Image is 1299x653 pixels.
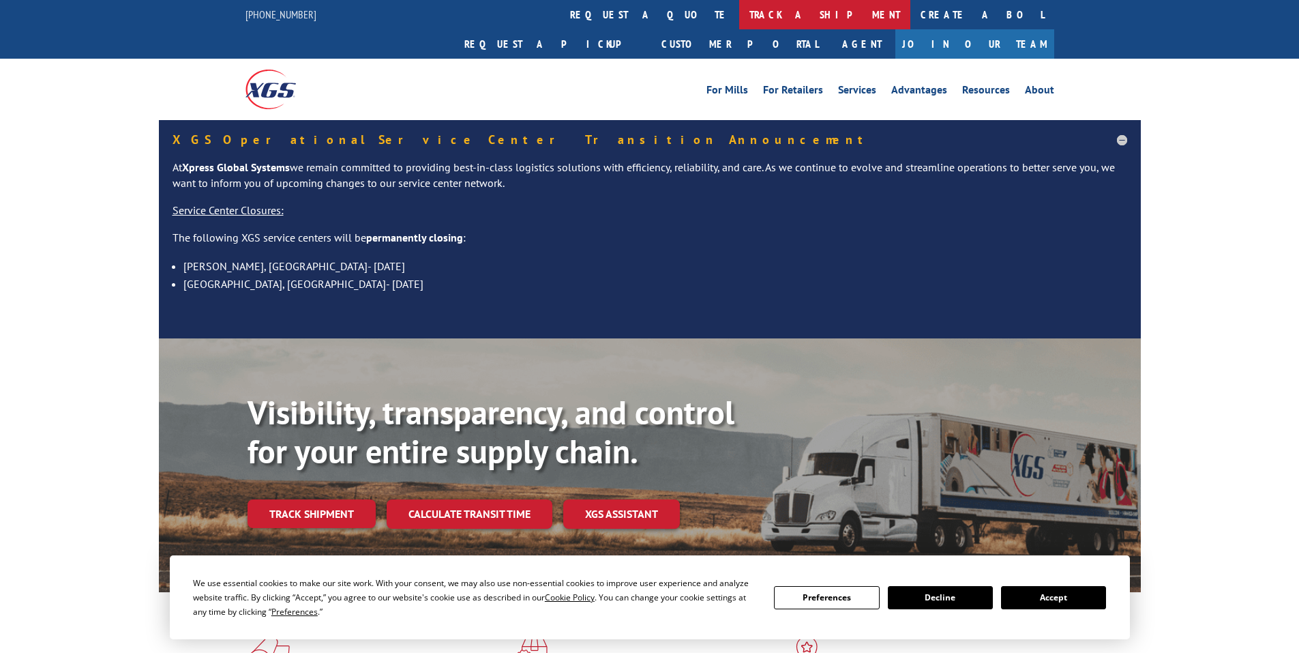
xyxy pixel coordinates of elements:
[183,275,1127,293] li: [GEOGRAPHIC_DATA], [GEOGRAPHIC_DATA]- [DATE]
[173,203,284,217] u: Service Center Closures:
[248,391,734,473] b: Visibility, transparency, and control for your entire supply chain.
[248,499,376,528] a: Track shipment
[182,160,290,174] strong: Xpress Global Systems
[706,85,748,100] a: For Mills
[651,29,828,59] a: Customer Portal
[895,29,1054,59] a: Join Our Team
[387,499,552,529] a: Calculate transit time
[545,592,595,603] span: Cookie Policy
[891,85,947,100] a: Advantages
[173,134,1127,146] h5: XGS Operational Service Center Transition Announcement
[170,555,1130,639] div: Cookie Consent Prompt
[1025,85,1054,100] a: About
[183,257,1127,275] li: [PERSON_NAME], [GEOGRAPHIC_DATA]- [DATE]
[193,576,758,619] div: We use essential cookies to make our site work. With your consent, we may also use non-essential ...
[173,230,1127,257] p: The following XGS service centers will be :
[366,231,463,244] strong: permanently closing
[828,29,895,59] a: Agent
[838,85,876,100] a: Services
[774,586,879,609] button: Preferences
[271,606,318,618] span: Preferences
[245,8,316,21] a: [PHONE_NUMBER]
[173,160,1127,203] p: At we remain committed to providing best-in-class logistics solutions with efficiency, reliabilit...
[454,29,651,59] a: Request a pickup
[962,85,1010,100] a: Resources
[1001,586,1106,609] button: Accept
[763,85,823,100] a: For Retailers
[888,586,993,609] button: Decline
[563,499,680,529] a: XGS ASSISTANT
